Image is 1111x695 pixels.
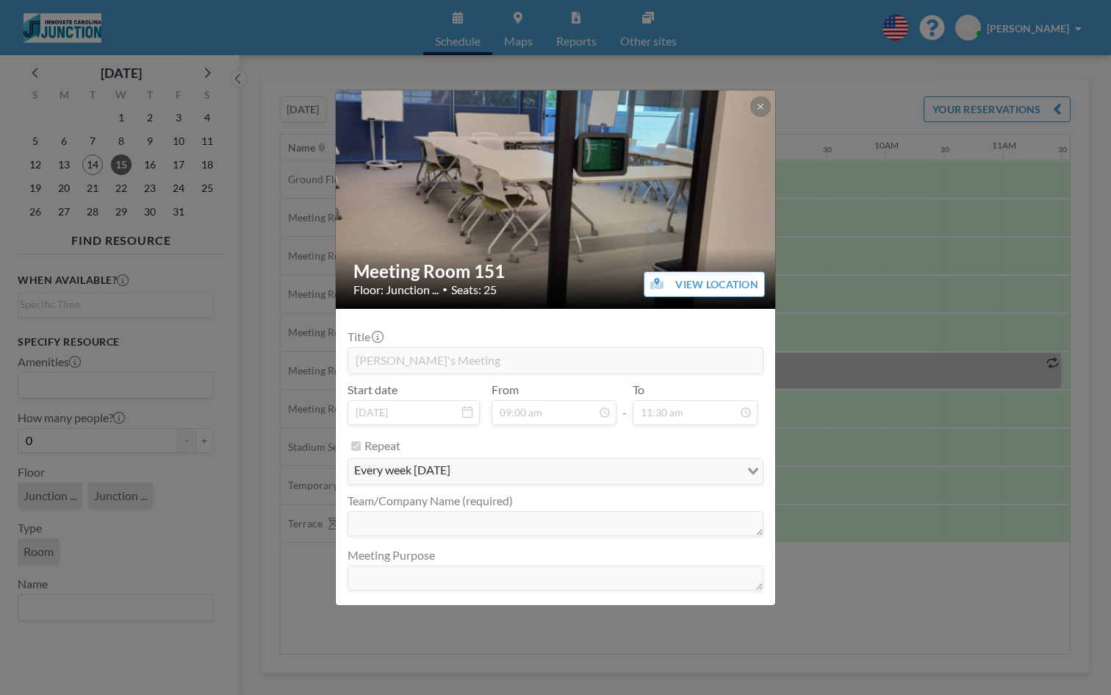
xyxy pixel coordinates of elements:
h2: Meeting Room 151 [353,260,759,282]
label: To [633,382,644,397]
label: Title [348,329,382,344]
label: Meeting Purpose [348,548,435,563]
label: From [492,382,519,397]
label: Team/Company Name (required) [348,493,513,508]
input: (No title) [348,348,763,373]
span: Seats: 25 [451,282,497,297]
span: Floor: Junction ... [353,282,439,297]
span: - [622,388,627,420]
img: 537.jpg [336,89,777,310]
button: VIEW LOCATION [644,271,765,297]
label: Repeat [364,438,400,453]
label: Start date [348,382,398,397]
span: • [442,284,447,295]
div: Search for option [348,459,763,484]
input: Search for option [455,462,738,481]
span: every week [DATE] [351,462,453,481]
